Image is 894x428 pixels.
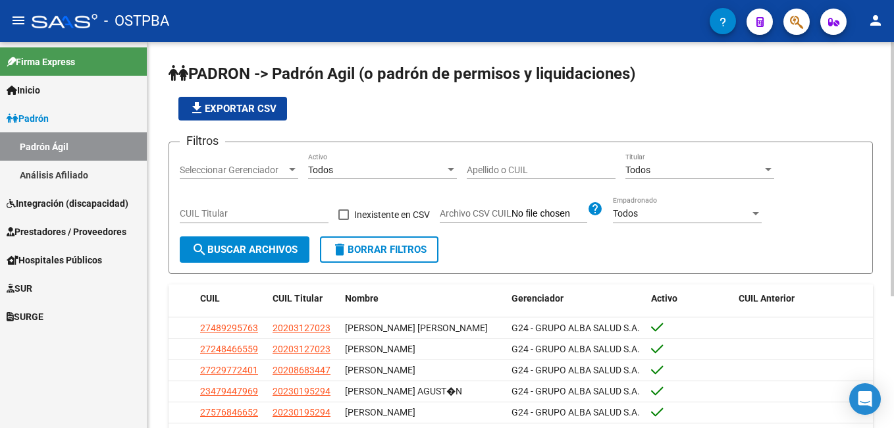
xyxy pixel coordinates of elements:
[512,323,640,333] span: G24 - GRUPO ALBA SALUD S.A.
[200,344,258,354] span: 27248466559
[613,208,638,219] span: Todos
[273,344,330,354] span: 20203127023
[733,284,874,313] datatable-header-cell: CUIL Anterior
[273,407,330,417] span: 20230195294
[7,309,43,324] span: SURGE
[512,208,587,220] input: Archivo CSV CUIL
[200,407,258,417] span: 27576846652
[345,323,488,333] span: [PERSON_NAME] [PERSON_NAME]
[625,165,650,175] span: Todos
[200,365,258,375] span: 27229772401
[345,344,415,354] span: [PERSON_NAME]
[512,344,640,354] span: G24 - GRUPO ALBA SALUD S.A.
[345,365,415,375] span: [PERSON_NAME]
[7,55,75,69] span: Firma Express
[849,383,881,415] div: Open Intercom Messenger
[506,284,646,313] datatable-header-cell: Gerenciador
[354,207,430,223] span: Inexistente en CSV
[273,365,330,375] span: 20208683447
[320,236,438,263] button: Borrar Filtros
[169,65,635,83] span: PADRON -> Padrón Agil (o padrón de permisos y liquidaciones)
[7,225,126,239] span: Prestadores / Proveedores
[512,365,640,375] span: G24 - GRUPO ALBA SALUD S.A.
[646,284,733,313] datatable-header-cell: Activo
[739,293,795,304] span: CUIL Anterior
[587,201,603,217] mat-icon: help
[180,165,286,176] span: Seleccionar Gerenciador
[512,293,564,304] span: Gerenciador
[345,386,462,396] span: [PERSON_NAME] AGUST�N
[192,244,298,255] span: Buscar Archivos
[308,165,333,175] span: Todos
[192,242,207,257] mat-icon: search
[440,208,512,219] span: Archivo CSV CUIL
[200,323,258,333] span: 27489295763
[7,83,40,97] span: Inicio
[180,132,225,150] h3: Filtros
[7,111,49,126] span: Padrón
[868,13,883,28] mat-icon: person
[189,103,276,115] span: Exportar CSV
[340,284,506,313] datatable-header-cell: Nombre
[345,293,379,304] span: Nombre
[200,293,220,304] span: CUIL
[332,242,348,257] mat-icon: delete
[267,284,340,313] datatable-header-cell: CUIL Titular
[195,284,267,313] datatable-header-cell: CUIL
[189,100,205,116] mat-icon: file_download
[180,236,309,263] button: Buscar Archivos
[7,196,128,211] span: Integración (discapacidad)
[7,281,32,296] span: SUR
[651,293,677,304] span: Activo
[273,386,330,396] span: 20230195294
[178,97,287,120] button: Exportar CSV
[7,253,102,267] span: Hospitales Públicos
[345,407,415,417] span: [PERSON_NAME]
[200,386,258,396] span: 23479447969
[273,293,323,304] span: CUIL Titular
[512,407,640,417] span: G24 - GRUPO ALBA SALUD S.A.
[104,7,169,36] span: - OSTPBA
[11,13,26,28] mat-icon: menu
[273,323,330,333] span: 20203127023
[512,386,640,396] span: G24 - GRUPO ALBA SALUD S.A.
[332,244,427,255] span: Borrar Filtros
